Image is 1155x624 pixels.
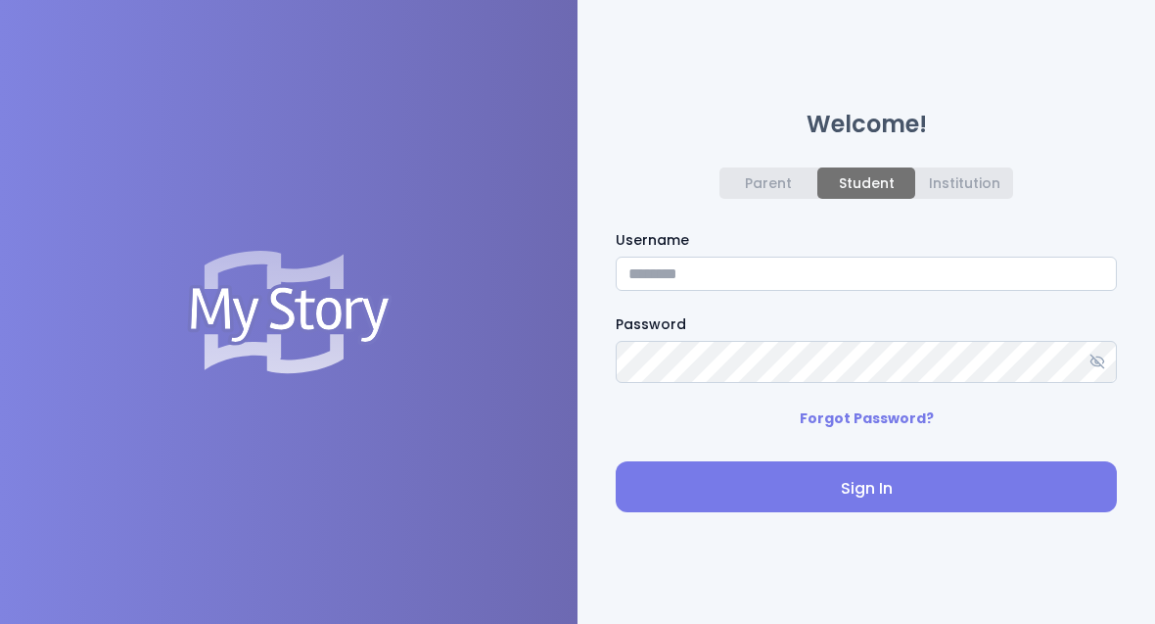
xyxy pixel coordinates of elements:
button: Sign In [616,461,1117,512]
div: Institution [929,175,1000,191]
p: Forgot Password? [800,407,934,430]
img: Logo [187,251,392,374]
div: Student [839,175,895,191]
h1: Welcome! [616,113,1117,136]
label: Username [616,230,1117,251]
span: Sign In [631,477,1101,501]
label: Password [616,314,1117,335]
div: Parent [745,175,792,191]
